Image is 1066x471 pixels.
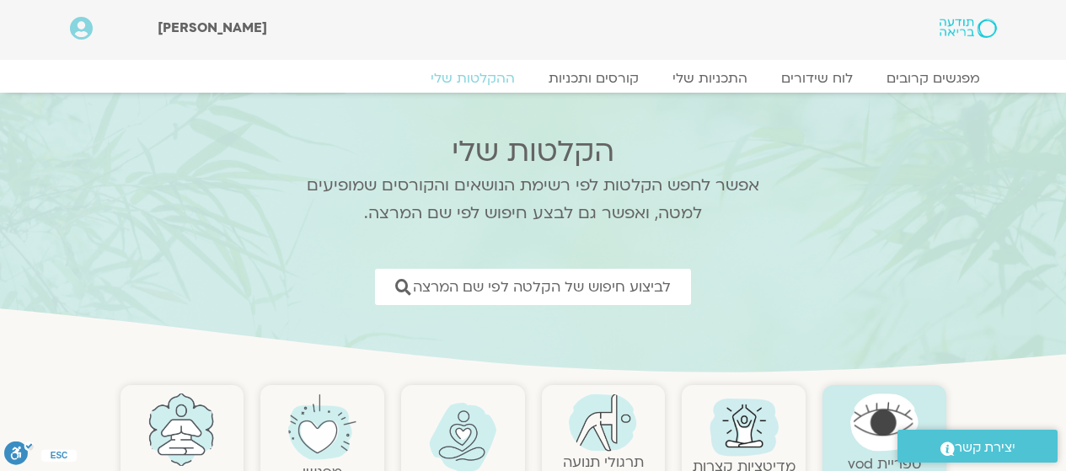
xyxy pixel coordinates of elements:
[532,70,656,87] a: קורסים ותכניות
[375,269,691,305] a: לביצוע חיפוש של הקלטה לפי שם המרצה
[955,436,1015,459] span: יצירת קשר
[414,70,532,87] a: ההקלטות שלי
[897,430,1058,463] a: יצירת קשר
[285,135,782,169] h2: הקלטות שלי
[413,279,671,295] span: לביצוע חיפוש של הקלטה לפי שם המרצה
[70,70,997,87] nav: Menu
[285,172,782,227] p: אפשר לחפש הקלטות לפי רשימת הנושאים והקורסים שמופיעים למטה, ואפשר גם לבצע חיפוש לפי שם המרצה.
[764,70,870,87] a: לוח שידורים
[158,19,267,37] span: [PERSON_NAME]
[656,70,764,87] a: התכניות שלי
[870,70,997,87] a: מפגשים קרובים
